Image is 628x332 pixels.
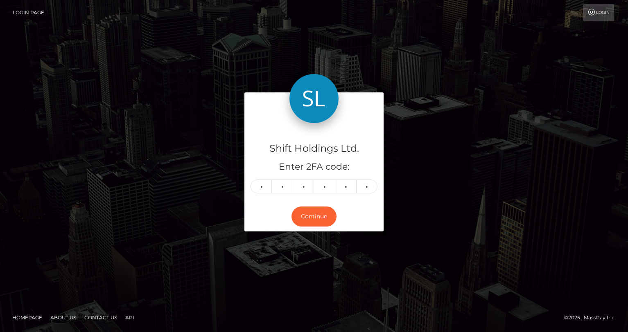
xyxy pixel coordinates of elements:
button: Continue [291,206,337,227]
h4: Shift Holdings Ltd. [251,141,377,156]
a: API [122,311,138,324]
img: Shift Holdings Ltd. [289,74,339,123]
h5: Enter 2FA code: [251,161,377,173]
a: Login Page [13,4,44,21]
a: Login [583,4,614,21]
a: About Us [47,311,79,324]
a: Homepage [9,311,45,324]
div: © 2025 , MassPay Inc. [564,313,622,322]
a: Contact Us [81,311,120,324]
